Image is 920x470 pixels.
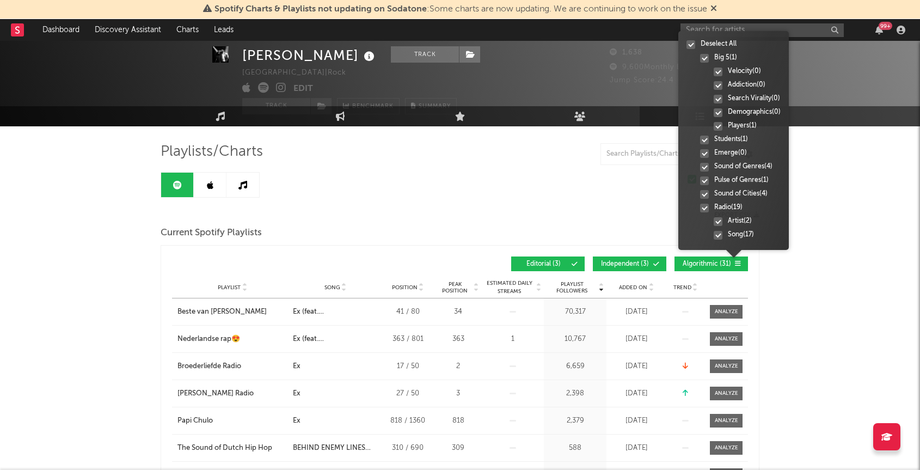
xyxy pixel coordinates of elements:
[293,416,300,426] div: Ex
[728,216,781,226] div: Artist ( 2 )
[293,443,378,454] div: BEHIND ENEMY LINES CYPHER 001
[383,307,432,318] div: 41 / 80
[438,361,479,372] div: 2
[438,307,479,318] div: 34
[438,281,472,294] span: Peak Position
[177,361,287,372] a: Broederliefde Radio
[177,334,287,345] a: Nederlandse rap😍
[728,80,781,90] div: Addiction ( 0 )
[728,94,781,103] div: Search Virality ( 0 )
[177,334,240,345] div: Nederlandse rap😍
[438,334,479,345] div: 363
[714,243,781,253] div: Other ( 1 )
[875,26,883,34] button: 99+
[728,121,781,131] div: Players ( 1 )
[242,46,377,64] div: [PERSON_NAME]
[352,100,394,113] span: Benchmark
[177,416,287,426] a: Papi Chulo
[484,279,535,296] span: Estimated Daily Streams
[214,5,427,14] span: Spotify Charts & Playlists not updating on Sodatone
[383,361,432,372] div: 17 / 50
[169,19,206,41] a: Charts
[609,307,664,318] div: [DATE]
[701,39,781,49] div: Deselect All
[383,443,432,454] div: 310 / 690
[609,443,664,454] div: [DATE]
[293,361,300,372] div: Ex
[177,416,213,426] div: Papi Chulo
[161,227,262,240] span: Current Spotify Playlists
[419,103,451,109] span: Summary
[547,388,604,399] div: 2,398
[547,361,604,372] div: 6,659
[206,19,241,41] a: Leads
[511,257,585,271] button: Editorial(3)
[610,77,674,84] span: Jump Score: 24.4
[87,19,169,41] a: Discovery Assistant
[619,284,647,291] span: Added On
[879,22,892,30] div: 99 +
[161,145,263,158] span: Playlists/Charts
[547,443,604,454] div: 588
[383,334,432,345] div: 363 / 801
[438,388,479,399] div: 3
[714,203,781,212] div: Radio ( 19 )
[177,361,241,372] div: Broederliefde Radio
[600,261,650,267] span: Independent ( 3 )
[609,416,664,426] div: [DATE]
[438,416,479,426] div: 818
[214,5,707,14] span: : Some charts are now updating. We are continuing to work on the issue
[714,189,781,199] div: Sound of Cities ( 4 )
[177,443,287,454] a: The Sound of Dutch Hip Hop
[324,284,340,291] span: Song
[177,388,287,399] a: [PERSON_NAME] Radio
[600,143,737,165] input: Search Playlists/Charts
[609,334,664,345] div: [DATE]
[293,82,313,96] button: Edit
[242,66,359,80] div: [GEOGRAPHIC_DATA] | Rock
[593,257,666,271] button: Independent(3)
[610,64,710,71] span: 9,600 Monthly Listeners
[714,148,781,158] div: Emerge ( 0 )
[337,98,400,114] a: Benchmark
[293,307,378,318] div: Ex (feat. [PERSON_NAME])
[673,284,691,291] span: Trend
[383,416,432,426] div: 818 / 1360
[680,23,844,37] input: Search for artists
[484,334,541,345] div: 1
[714,135,781,144] div: Students ( 1 )
[547,416,604,426] div: 2,379
[728,66,781,76] div: Velocity ( 0 )
[177,388,254,399] div: [PERSON_NAME] Radio
[682,261,732,267] span: Algorithmic ( 31 )
[177,307,287,318] a: Beste van [PERSON_NAME]
[177,307,267,318] div: Beste van [PERSON_NAME]
[609,388,664,399] div: [DATE]
[609,361,664,372] div: [DATE]
[674,257,748,271] button: Algorithmic(31)
[547,307,604,318] div: 70,317
[35,19,87,41] a: Dashboard
[547,334,604,345] div: 10,767
[728,230,781,240] div: Song ( 17 )
[293,388,300,399] div: Ex
[518,261,568,267] span: Editorial ( 3 )
[547,281,597,294] span: Playlist Followers
[391,46,459,63] button: Track
[405,98,457,114] button: Summary
[383,388,432,399] div: 27 / 50
[728,107,781,117] div: Demographics ( 0 )
[610,49,642,56] span: 1,638
[242,98,310,114] button: Track
[438,443,479,454] div: 309
[714,162,781,172] div: Sound of Genres ( 4 )
[714,175,781,185] div: Pulse of Genres ( 1 )
[714,53,781,63] div: Big 5 ( 1 )
[392,284,418,291] span: Position
[710,5,717,14] span: Dismiss
[218,284,241,291] span: Playlist
[177,443,272,454] div: The Sound of Dutch Hip Hop
[293,334,378,345] div: Ex (feat. [PERSON_NAME])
